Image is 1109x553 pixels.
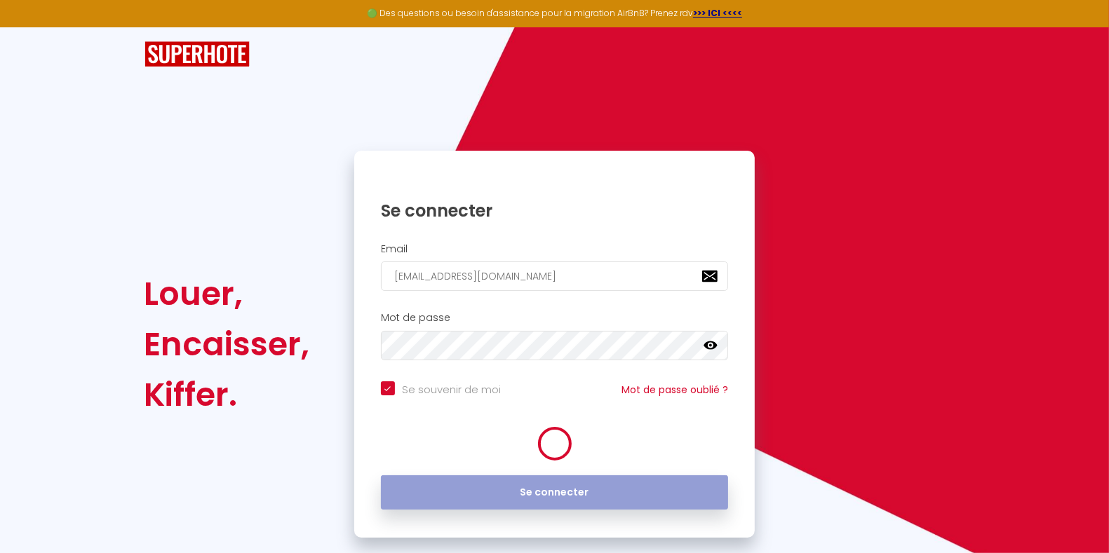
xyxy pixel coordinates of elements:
[144,268,310,319] div: Louer,
[144,319,310,369] div: Encaisser,
[144,41,250,67] img: SuperHote logo
[621,383,728,397] a: Mot de passe oublié ?
[381,312,729,324] h2: Mot de passe
[144,369,310,420] div: Kiffer.
[381,243,729,255] h2: Email
[381,261,729,291] input: Ton Email
[381,475,729,510] button: Se connecter
[693,7,742,19] a: >>> ICI <<<<
[381,200,729,221] h1: Se connecter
